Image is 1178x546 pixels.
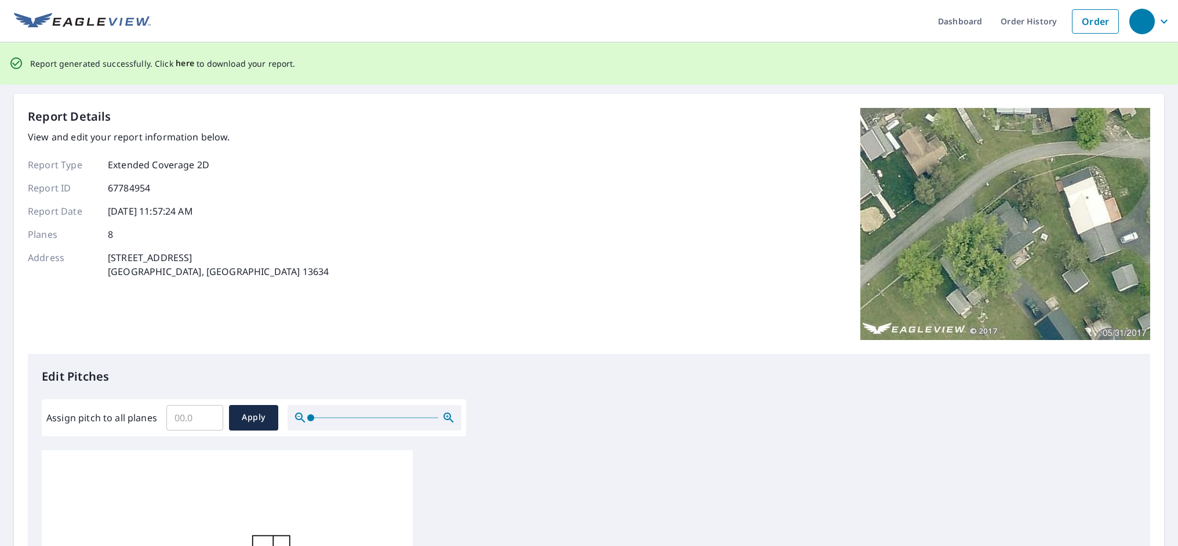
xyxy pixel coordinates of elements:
span: Apply [238,410,269,425]
p: [DATE] 11:57:24 AM [108,204,193,218]
p: Report Details [28,108,111,125]
img: EV Logo [14,13,151,30]
p: [STREET_ADDRESS] [GEOGRAPHIC_DATA], [GEOGRAPHIC_DATA] 13634 [108,251,329,279]
p: 8 [108,227,113,241]
input: 00.0 [166,402,223,434]
p: Report Type [28,158,97,172]
p: View and edit your report information below. [28,130,329,144]
p: Extended Coverage 2D [108,158,209,172]
a: Order [1072,9,1119,34]
button: Apply [229,405,278,431]
p: Address [28,251,97,279]
img: Top image [860,108,1150,340]
p: Edit Pitches [42,368,1136,385]
p: Planes [28,227,97,241]
p: Report Date [28,204,97,218]
label: Assign pitch to all planes [46,411,157,425]
button: here [176,56,195,71]
p: Report generated successfully. Click to download your report. [30,56,296,71]
p: 67784954 [108,181,150,195]
p: Report ID [28,181,97,195]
